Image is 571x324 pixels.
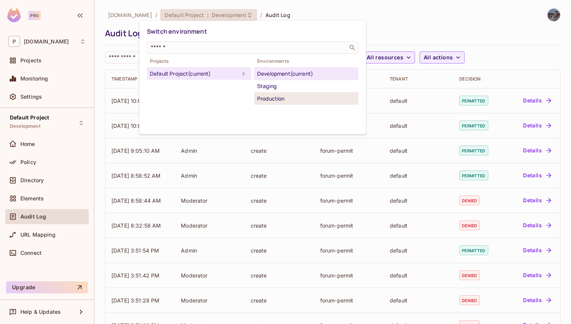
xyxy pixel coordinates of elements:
[147,58,251,64] span: Projects
[257,94,355,103] div: Production
[254,58,358,64] span: Environments
[257,69,355,78] div: Development (current)
[147,27,207,36] span: Switch environment
[257,82,355,91] div: Staging
[150,69,239,78] div: Default Project (current)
